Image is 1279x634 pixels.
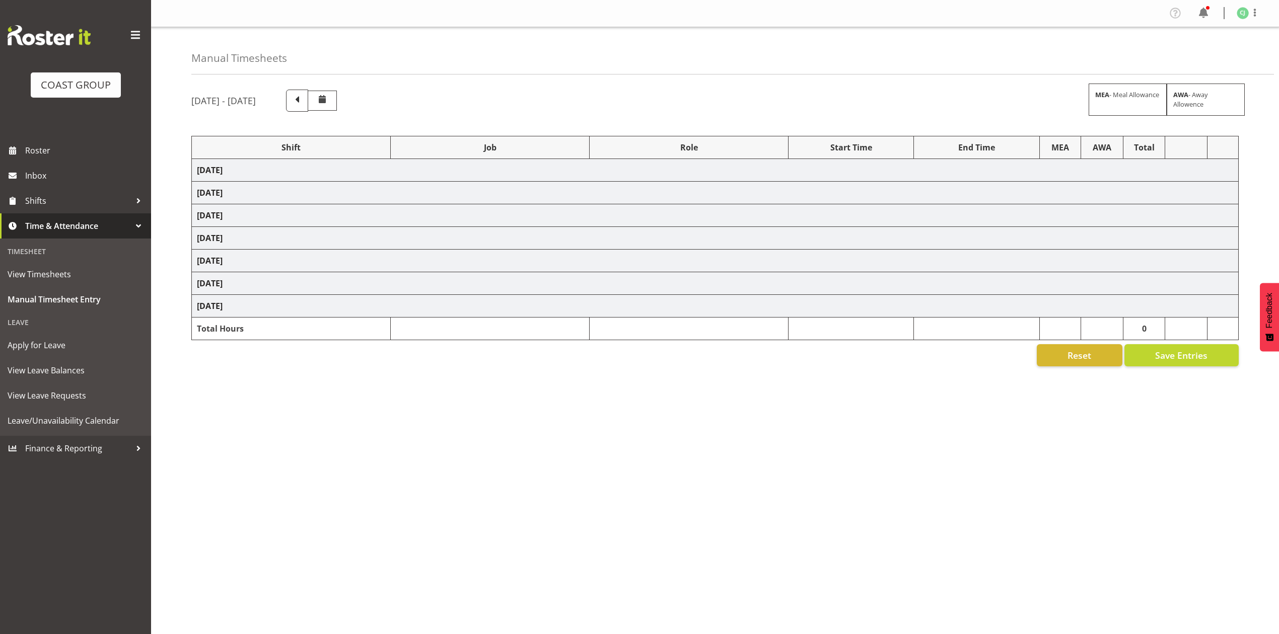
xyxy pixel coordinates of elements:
[1260,283,1279,351] button: Feedback - Show survey
[3,312,149,333] div: Leave
[192,159,1239,182] td: [DATE]
[1089,84,1167,116] div: - Meal Allowance
[25,193,131,208] span: Shifts
[1037,344,1122,366] button: Reset
[1123,318,1165,340] td: 0
[41,77,111,93] div: COAST GROUP
[192,182,1239,204] td: [DATE]
[1124,344,1239,366] button: Save Entries
[8,267,144,282] span: View Timesheets
[3,287,149,312] a: Manual Timesheet Entry
[8,388,144,403] span: View Leave Requests
[1086,141,1118,153] div: AWA
[3,262,149,287] a: View Timesheets
[8,25,91,45] img: Rosterit website logo
[1128,141,1160,153] div: Total
[1095,90,1109,99] strong: MEA
[1173,90,1188,99] strong: AWA
[25,441,131,456] span: Finance & Reporting
[192,250,1239,272] td: [DATE]
[3,241,149,262] div: Timesheet
[192,204,1239,227] td: [DATE]
[197,141,385,153] div: Shift
[1045,141,1076,153] div: MEA
[191,52,287,64] h4: Manual Timesheets
[1265,293,1274,328] span: Feedback
[3,408,149,433] a: Leave/Unavailability Calendar
[8,363,144,378] span: View Leave Balances
[3,383,149,408] a: View Leave Requests
[192,272,1239,295] td: [DATE]
[1068,349,1091,362] span: Reset
[1167,84,1245,116] div: - Away Allowence
[1155,349,1207,362] span: Save Entries
[191,95,256,106] h5: [DATE] - [DATE]
[192,227,1239,250] td: [DATE]
[8,338,144,353] span: Apply for Leave
[25,168,146,183] span: Inbox
[8,292,144,307] span: Manual Timesheet Entry
[794,141,908,153] div: Start Time
[396,141,584,153] div: Job
[8,413,144,428] span: Leave/Unavailability Calendar
[595,141,783,153] div: Role
[192,318,391,340] td: Total Hours
[25,218,131,233] span: Time & Attendance
[3,333,149,358] a: Apply for Leave
[1237,7,1249,19] img: christina-jaramillo1126.jpg
[3,358,149,383] a: View Leave Balances
[919,141,1034,153] div: End Time
[25,143,146,158] span: Roster
[192,295,1239,318] td: [DATE]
